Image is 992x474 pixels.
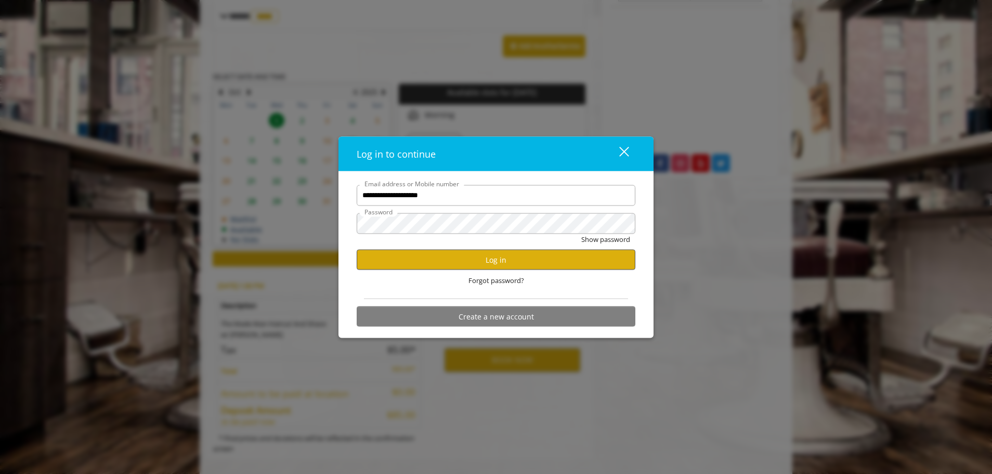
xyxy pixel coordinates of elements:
[581,234,630,245] button: Show password
[359,207,398,216] label: Password
[607,146,628,161] div: close dialog
[357,250,635,270] button: Log in
[600,143,635,164] button: close dialog
[357,147,436,160] span: Log in to continue
[357,306,635,327] button: Create a new account
[357,185,635,206] input: Email address or Mobile number
[359,178,464,188] label: Email address or Mobile number
[357,213,635,234] input: Password
[468,275,524,286] span: Forgot password?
